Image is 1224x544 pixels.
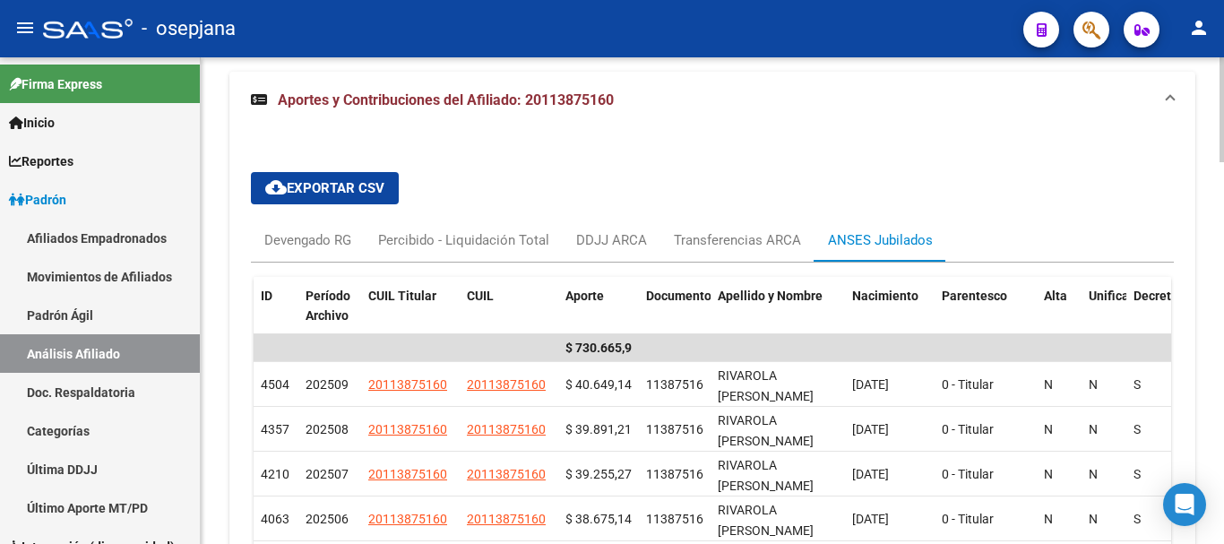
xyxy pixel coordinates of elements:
[942,512,994,526] span: 0 - Titular
[378,230,549,250] div: Percibido - Liquidación Total
[368,467,447,481] span: 20113875160
[1133,289,1178,303] span: Decreto
[261,467,289,481] span: 4210
[718,289,823,303] span: Apellido y Nombre
[718,503,814,538] span: RIVAROLA [PERSON_NAME]
[1044,377,1053,392] span: N
[368,377,447,392] span: 20113875160
[229,72,1195,129] mat-expansion-panel-header: Aportes y Contribuciones del Afiliado: 20113875160
[646,422,703,436] span: 11387516
[942,467,994,481] span: 0 - Titular
[1044,422,1053,436] span: N
[646,377,703,392] span: 11387516
[1188,17,1210,39] mat-icon: person
[306,289,350,324] span: Período Archivo
[852,422,889,436] span: [DATE]
[306,467,349,481] span: 202507
[852,512,889,526] span: [DATE]
[1044,289,1067,303] span: Alta
[298,277,361,336] datatable-header-cell: Período Archivo
[565,341,639,355] span: $ 730.665,96
[467,422,546,436] span: 20113875160
[1089,467,1098,481] span: N
[9,113,55,133] span: Inicio
[1163,483,1206,526] div: Open Intercom Messenger
[1089,289,1153,303] span: Unificacion
[1133,512,1141,526] span: S
[261,377,289,392] span: 4504
[845,277,935,336] datatable-header-cell: Nacimiento
[942,422,994,436] span: 0 - Titular
[1089,422,1098,436] span: N
[942,289,1007,303] span: Parentesco
[9,190,66,210] span: Padrón
[467,512,546,526] span: 20113875160
[852,467,889,481] span: [DATE]
[14,17,36,39] mat-icon: menu
[646,467,703,481] span: 11387516
[467,467,546,481] span: 20113875160
[565,512,632,526] span: $ 38.675,14
[565,422,632,436] span: $ 39.891,21
[1133,422,1141,436] span: S
[1133,467,1141,481] span: S
[9,151,73,171] span: Reportes
[306,377,349,392] span: 202509
[942,377,994,392] span: 0 - Titular
[467,377,546,392] span: 20113875160
[639,277,711,336] datatable-header-cell: Documento
[361,277,460,336] datatable-header-cell: CUIL Titular
[261,289,272,303] span: ID
[565,467,632,481] span: $ 39.255,27
[565,377,632,392] span: $ 40.649,14
[1126,277,1171,336] datatable-header-cell: Decreto
[1037,277,1082,336] datatable-header-cell: Alta
[711,277,845,336] datatable-header-cell: Apellido y Nombre
[368,289,436,303] span: CUIL Titular
[935,277,1037,336] datatable-header-cell: Parentesco
[265,177,287,198] mat-icon: cloud_download
[467,289,494,303] span: CUIL
[460,277,558,336] datatable-header-cell: CUIL
[261,512,289,526] span: 4063
[852,289,918,303] span: Nacimiento
[718,368,814,403] span: RIVAROLA [PERSON_NAME]
[1089,377,1098,392] span: N
[1044,467,1053,481] span: N
[9,74,102,94] span: Firma Express
[264,230,351,250] div: Devengado RG
[306,422,349,436] span: 202508
[1082,277,1126,336] datatable-header-cell: Unificacion
[254,277,298,336] datatable-header-cell: ID
[576,230,647,250] div: DDJJ ARCA
[646,289,711,303] span: Documento
[674,230,801,250] div: Transferencias ARCA
[646,512,703,526] span: 11387516
[1044,512,1053,526] span: N
[718,458,814,493] span: RIVAROLA [PERSON_NAME]
[142,9,236,48] span: - osepjana
[261,422,289,436] span: 4357
[306,512,349,526] span: 202506
[1089,512,1098,526] span: N
[1133,377,1141,392] span: S
[852,377,889,392] span: [DATE]
[558,277,639,336] datatable-header-cell: Aporte
[368,422,447,436] span: 20113875160
[718,413,814,448] span: RIVAROLA [PERSON_NAME]
[251,172,399,204] button: Exportar CSV
[368,512,447,526] span: 20113875160
[265,180,384,196] span: Exportar CSV
[828,230,933,250] div: ANSES Jubilados
[278,91,614,108] span: Aportes y Contribuciones del Afiliado: 20113875160
[565,289,604,303] span: Aporte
